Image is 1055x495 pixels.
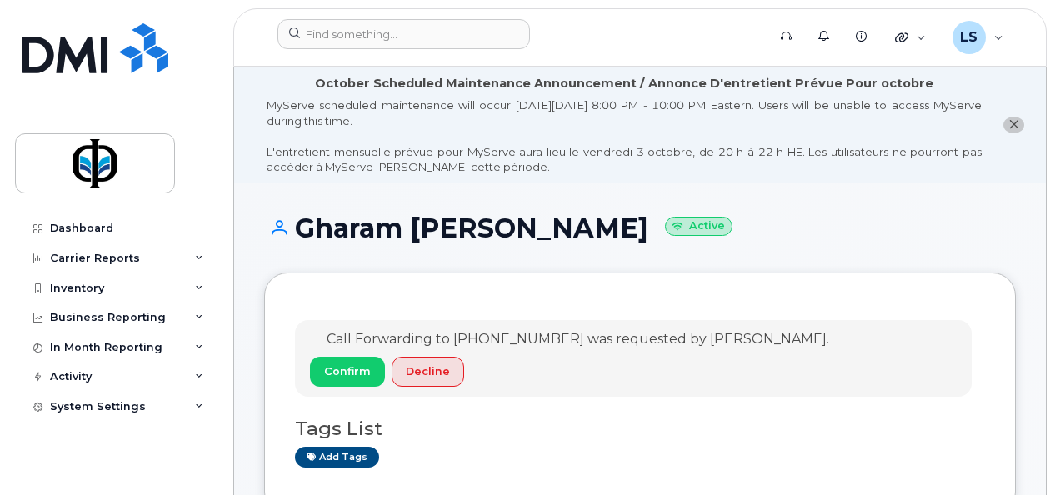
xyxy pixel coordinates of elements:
[315,75,933,92] div: October Scheduled Maintenance Announcement / Annonce D'entretient Prévue Pour octobre
[264,213,1016,242] h1: Gharam [PERSON_NAME]
[327,331,829,347] span: Call Forwarding to [PHONE_NUMBER] was requested by [PERSON_NAME].
[324,363,371,379] span: Confirm
[1003,117,1024,134] button: close notification
[406,363,450,379] span: Decline
[665,217,732,236] small: Active
[392,357,464,387] button: Decline
[267,97,982,175] div: MyServe scheduled maintenance will occur [DATE][DATE] 8:00 PM - 10:00 PM Eastern. Users will be u...
[295,418,985,439] h3: Tags List
[310,357,385,387] button: Confirm
[295,447,379,467] a: Add tags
